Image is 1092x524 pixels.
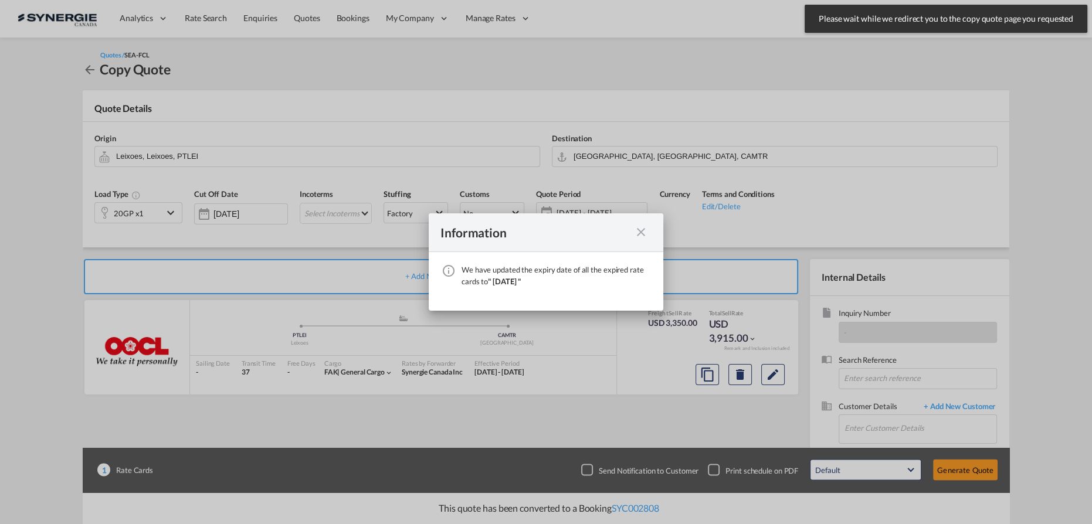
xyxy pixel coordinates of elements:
span: " [DATE] " [488,277,521,286]
div: We have updated the expiry date of all the expired rate cards to [462,264,652,287]
div: Information [440,225,630,240]
md-icon: icon-information-outline [442,264,456,278]
md-icon: icon-close fg-AAA8AD cursor [634,225,648,239]
span: Please wait while we redirect you to the copy quote page you requested [815,13,1077,25]
md-dialog: We have ... [429,213,663,311]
